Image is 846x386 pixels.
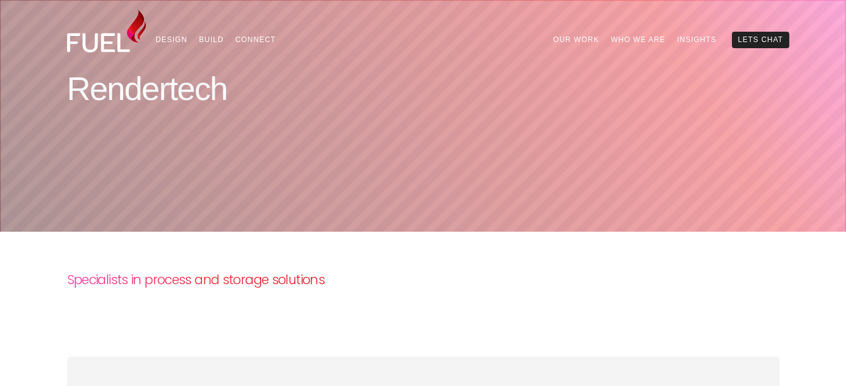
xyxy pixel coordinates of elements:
a: Lets Chat [732,32,789,48]
a: Our Work [547,32,605,48]
a: Build [193,32,230,48]
h2: Specialists in process and storage solutions [67,271,780,288]
a: Insights [671,32,722,48]
img: Fuel Design Ltd - Website design and development company in North Shore, Auckland [67,10,146,52]
a: Who We Are [605,32,672,48]
a: Design [150,32,193,48]
a: Connect [229,32,282,48]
